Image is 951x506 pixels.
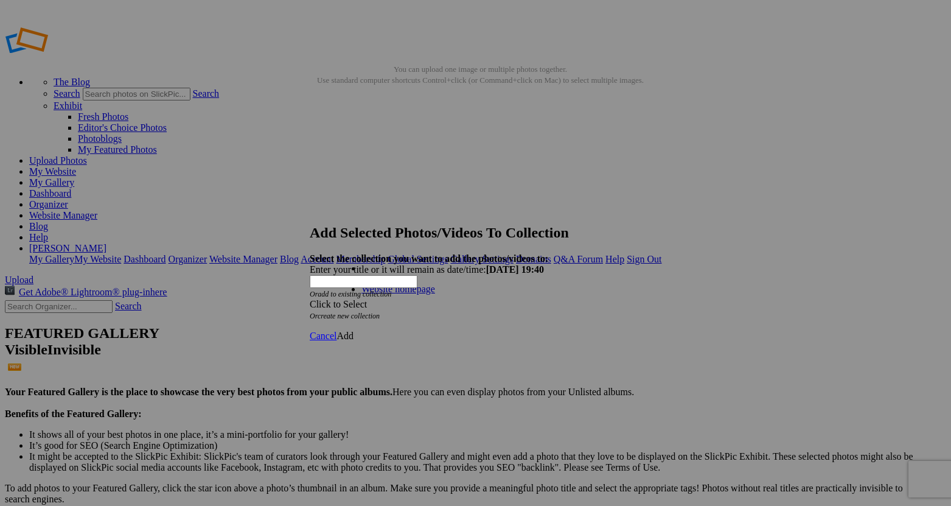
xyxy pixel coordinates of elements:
i: Or [310,312,380,320]
a: add to existing collection [318,290,391,298]
span: Add [336,331,354,341]
div: Enter your title or it will remain as date/time: [310,264,632,275]
span: Click to Select [310,299,367,309]
b: [DATE] 19:40 [486,264,544,275]
i: Or [310,290,391,298]
strong: Select the collection you want to add the photos/videos to: [310,253,548,264]
a: Cancel [310,331,336,341]
h2: Add Selected Photos/Videos To Collection [310,225,632,241]
a: create new collection [318,312,380,320]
